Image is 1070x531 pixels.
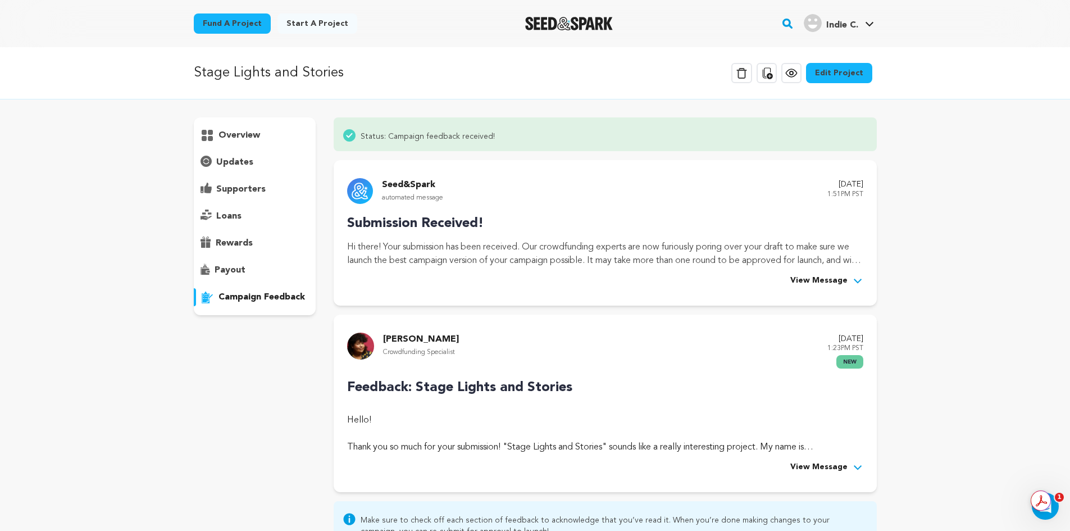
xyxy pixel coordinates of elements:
p: [DATE] [827,178,863,192]
img: user.png [804,14,822,32]
p: updates [216,156,253,169]
button: View Message [790,461,863,474]
img: Seed&Spark Logo Dark Mode [525,17,613,30]
p: Hi there! Your submission has been received. Our crowdfunding experts are now furiously poring ov... [347,240,863,267]
p: campaign feedback [218,291,305,304]
a: Seed&Spark Homepage [525,17,613,30]
p: Stage Lights and Stories [194,63,344,83]
span: Status: Campaign feedback received! [361,129,495,142]
button: loans [194,207,316,225]
p: [DATE] [827,333,863,346]
button: payout [194,261,316,279]
button: rewards [194,234,316,252]
a: Fund a project [194,13,271,34]
p: Submission Received! [347,214,863,234]
p: payout [215,264,245,277]
p: Seed&Spark [382,178,443,192]
p: 1:23PM PST [827,342,863,355]
button: updates [194,153,316,171]
span: View Message [790,461,848,474]
p: Crowdfunding Specialist [383,346,459,359]
span: Indie C. [826,21,858,30]
p: supporters [216,183,266,196]
button: overview [194,126,316,144]
button: campaign feedback [194,288,316,306]
span: Indie C.'s Profile [802,12,876,35]
div: Indie C.'s Profile [804,14,858,32]
p: [PERSON_NAME] [383,333,459,346]
span: View Message [790,274,848,288]
p: loans [216,210,242,223]
a: Indie C.'s Profile [802,12,876,32]
p: rewards [216,237,253,250]
span: new [836,355,863,369]
a: Start a project [277,13,357,34]
button: supporters [194,180,316,198]
p: Feedback: Stage Lights and Stories [347,378,863,398]
img: 9732bf93d350c959.jpg [347,333,374,360]
div: Hello! Thank you so much for your submission! "Stage Lights and Stories" sounds like a really int... [347,414,863,454]
p: automated message [382,192,443,205]
p: overview [218,129,260,142]
a: Edit Project [806,63,872,83]
p: 1:51PM PST [827,188,863,201]
button: View Message [790,274,863,288]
